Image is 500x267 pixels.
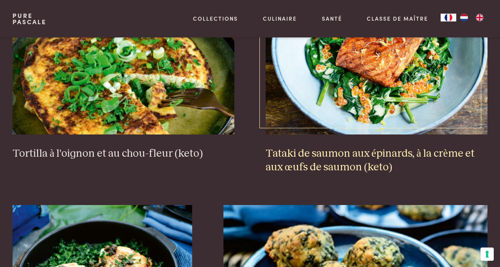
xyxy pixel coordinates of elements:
a: Classe de maître [367,14,428,23]
button: Vos préférences en matière de consentement pour les technologies de suivi [480,248,494,261]
a: PurePascale [12,12,46,25]
h3: Tataki de saumon aux épinards, à la crème et aux œufs de saumon (keto) [266,147,487,174]
a: Collections [193,14,238,23]
a: FR [441,14,456,21]
h3: Tortilla à l'oignon et au chou-fleur (keto) [12,147,234,161]
aside: Language selected: Français [441,14,487,21]
a: EN [472,14,487,21]
a: NL [456,14,472,21]
a: Culinaire [263,14,297,23]
div: Language [441,14,456,21]
ul: Language list [456,14,487,21]
a: Santé [322,14,342,23]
